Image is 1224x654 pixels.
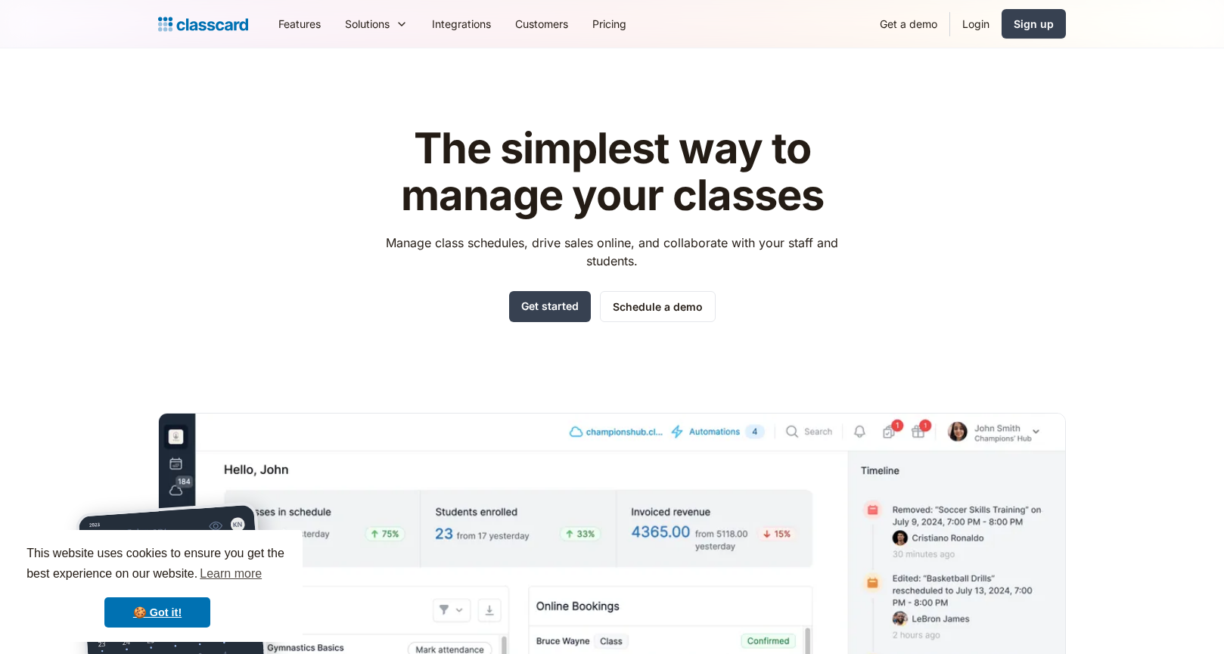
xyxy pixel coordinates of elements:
[12,530,303,642] div: cookieconsent
[26,544,288,585] span: This website uses cookies to ensure you get the best experience on our website.
[104,597,210,628] a: dismiss cookie message
[868,7,949,41] a: Get a demo
[950,7,1002,41] a: Login
[266,7,333,41] a: Features
[158,14,248,35] a: home
[503,7,580,41] a: Customers
[580,7,638,41] a: Pricing
[600,291,716,322] a: Schedule a demo
[1002,9,1066,39] a: Sign up
[333,7,420,41] div: Solutions
[197,563,264,585] a: learn more about cookies
[420,7,503,41] a: Integrations
[509,291,591,322] a: Get started
[1014,16,1054,32] div: Sign up
[345,16,390,32] div: Solutions
[372,234,853,270] p: Manage class schedules, drive sales online, and collaborate with your staff and students.
[372,126,853,219] h1: The simplest way to manage your classes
